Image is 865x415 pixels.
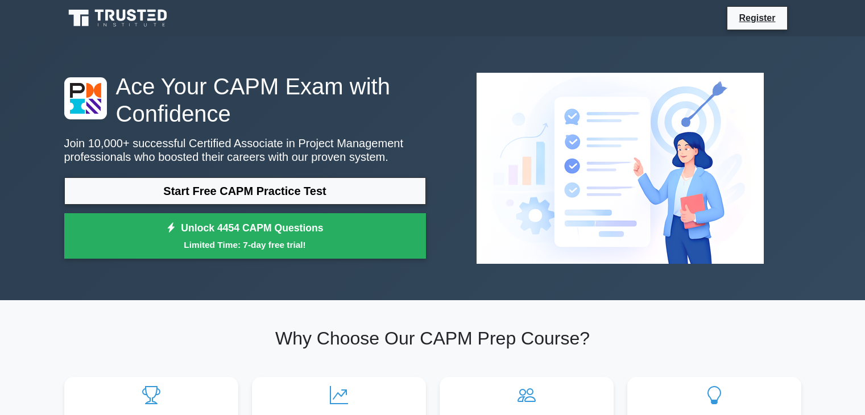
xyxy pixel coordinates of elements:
[78,238,412,251] small: Limited Time: 7-day free trial!
[467,64,773,273] img: Certified Associate in Project Management Preview
[64,327,801,349] h2: Why Choose Our CAPM Prep Course?
[64,136,426,164] p: Join 10,000+ successful Certified Associate in Project Management professionals who boosted their...
[64,213,426,259] a: Unlock 4454 CAPM QuestionsLimited Time: 7-day free trial!
[64,73,426,127] h1: Ace Your CAPM Exam with Confidence
[64,177,426,205] a: Start Free CAPM Practice Test
[732,11,782,25] a: Register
